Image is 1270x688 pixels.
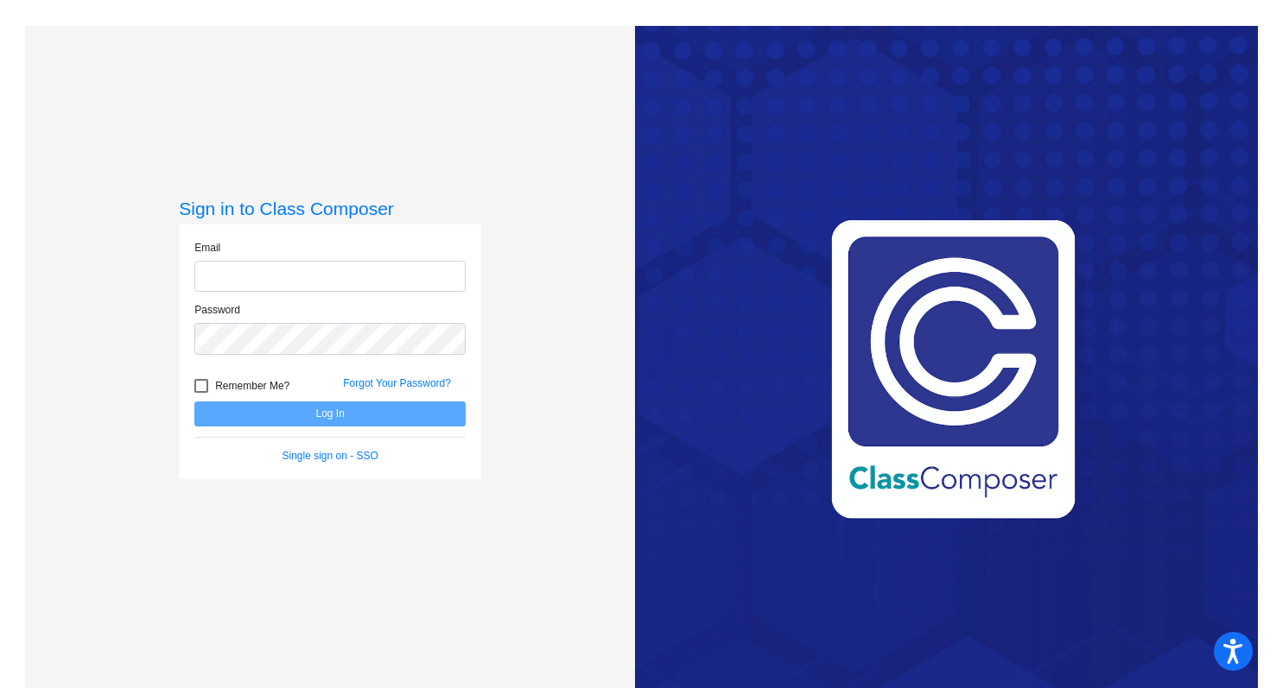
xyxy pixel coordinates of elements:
a: Forgot Your Password? [343,377,451,389]
label: Password [194,302,240,318]
h3: Sign in to Class Composer [179,198,481,219]
span: Remember Me? [215,376,289,396]
a: Single sign on - SSO [283,450,378,462]
label: Email [194,240,220,256]
button: Log In [194,401,466,426]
